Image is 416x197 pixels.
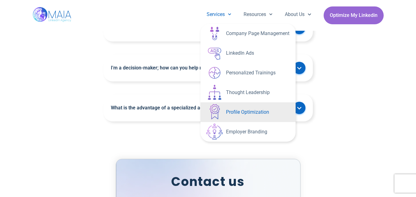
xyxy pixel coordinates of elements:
a: Thought Leadership [200,83,296,102]
span: Optimize My Linkedin [330,10,378,21]
a: I'm a decision-maker; how can you help me with thought leadership on LinkedIn? [111,65,290,71]
a: About Us [279,6,317,22]
a: Personalized Trainings [200,63,296,83]
a: Optimize My Linkedin [324,6,384,24]
a: Profile Optimization [200,102,296,122]
div: What is the advantage of a specialized agency vs. full service agency? [103,94,313,121]
div: I'm a decision-maker; how can you help me with thought leadership on LinkedIn? [103,54,313,81]
a: Employer Branding [200,122,296,142]
a: LinkedIn Ads [200,43,296,63]
a: Company Page Management [200,24,296,43]
h2: Contact us [133,172,283,191]
a: What is the advantage of a specialized agency vs. full service agency? [111,104,290,111]
a: Resources [237,6,279,22]
nav: Menu [200,6,317,22]
a: Services [200,6,237,22]
ul: Services [200,24,296,142]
